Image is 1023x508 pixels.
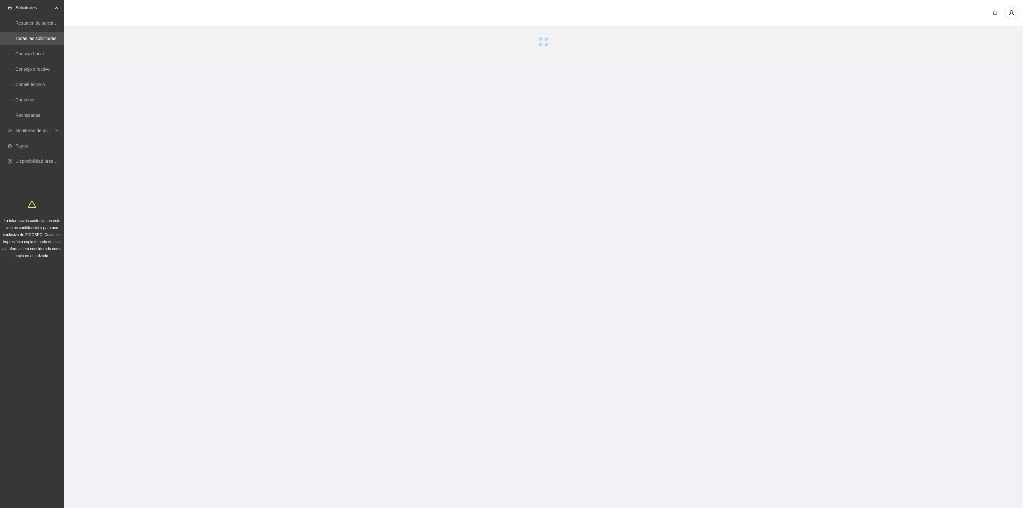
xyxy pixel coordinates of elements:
[15,97,34,102] a: Convenio
[1005,10,1018,16] span: user
[15,113,40,118] a: Rechazadas
[15,124,53,137] span: Monitoreo de proyectos
[15,159,70,164] a: Disponibilidad presupuestal
[990,8,1000,18] button: bell
[28,200,36,208] span: warning
[15,143,28,148] a: Pagos
[15,20,87,26] a: Resumen de solicitudes por aprobar
[1005,6,1018,19] button: user
[15,51,44,56] a: Consejo Local
[15,82,45,87] a: Comité técnico
[8,128,12,133] span: eye
[15,36,56,41] a: Todas las solicitudes
[990,10,1000,15] span: bell
[3,218,62,258] span: La información contenida en este sitio es confidencial y para uso exclusivo de FICOSEC. Cualquier...
[15,67,50,72] a: Consejo directivo
[8,5,12,10] span: inbox
[15,1,53,14] span: Solicitudes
